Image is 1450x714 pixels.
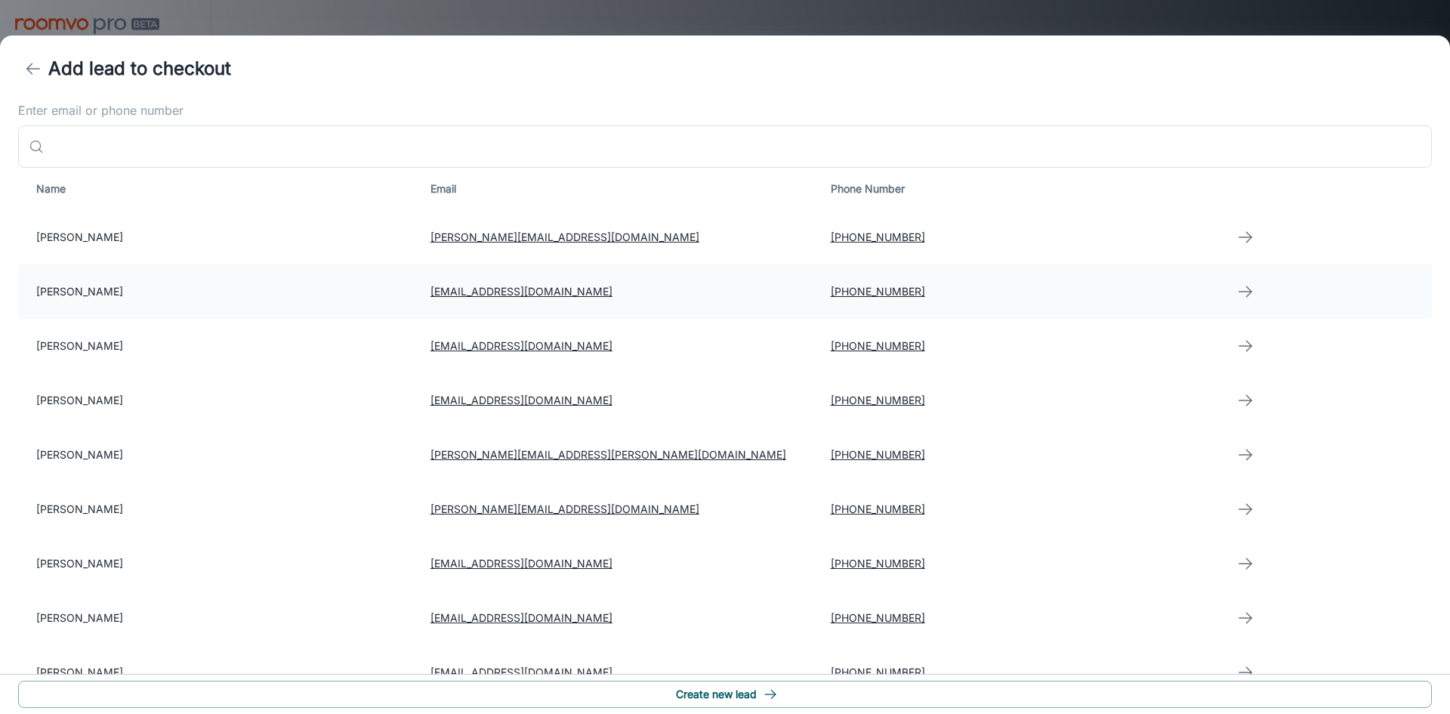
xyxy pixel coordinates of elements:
td: [PERSON_NAME] [18,264,418,319]
td: [PERSON_NAME] [18,373,418,428]
td: [PERSON_NAME] [18,482,418,536]
a: [PERSON_NAME][EMAIL_ADDRESS][DOMAIN_NAME] [430,230,699,243]
td: [PERSON_NAME] [18,210,418,264]
a: [PHONE_NUMBER] [831,339,925,352]
th: Email [418,168,819,210]
label: Enter email or phone number [18,102,1432,119]
a: [PERSON_NAME][EMAIL_ADDRESS][PERSON_NAME][DOMAIN_NAME] [430,448,786,461]
h4: Add lead to checkout [48,55,231,82]
a: [PHONE_NUMBER] [831,394,925,406]
a: [EMAIL_ADDRESS][DOMAIN_NAME] [430,394,612,406]
a: [PHONE_NUMBER] [831,502,925,515]
a: [PERSON_NAME][EMAIL_ADDRESS][DOMAIN_NAME] [430,502,699,515]
a: [EMAIL_ADDRESS][DOMAIN_NAME] [430,666,612,678]
a: [EMAIL_ADDRESS][DOMAIN_NAME] [430,339,612,352]
td: [PERSON_NAME] [18,536,418,591]
td: [PERSON_NAME] [18,591,418,645]
button: Create new lead [18,681,1432,708]
td: [PERSON_NAME] [18,645,418,700]
a: [PHONE_NUMBER] [831,448,925,461]
a: [PHONE_NUMBER] [831,230,925,243]
a: [EMAIL_ADDRESS][DOMAIN_NAME] [430,611,612,624]
button: back [18,54,48,84]
a: [PHONE_NUMBER] [831,666,925,678]
a: [EMAIL_ADDRESS][DOMAIN_NAME] [430,557,612,570]
td: [PERSON_NAME] [18,428,418,482]
a: [PHONE_NUMBER] [831,285,925,298]
th: Phone Number [819,168,1219,210]
td: [PERSON_NAME] [18,319,418,373]
a: [EMAIL_ADDRESS][DOMAIN_NAME] [430,285,612,298]
a: [PHONE_NUMBER] [831,611,925,624]
a: [PHONE_NUMBER] [831,557,925,570]
th: Name [18,168,418,210]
